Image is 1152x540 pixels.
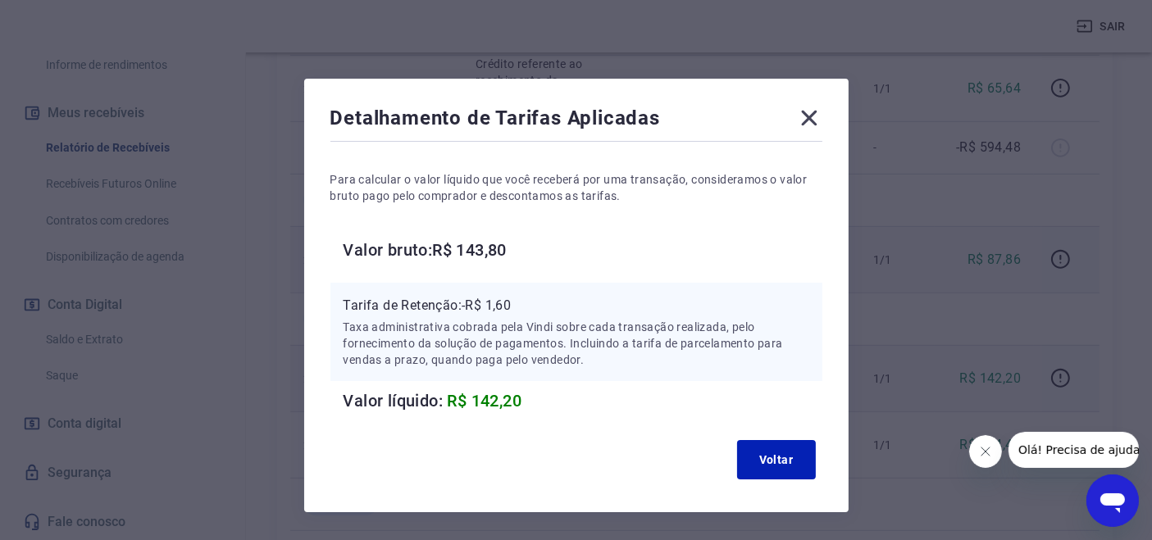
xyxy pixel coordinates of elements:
[344,319,809,368] p: Taxa administrativa cobrada pela Vindi sobre cada transação realizada, pelo fornecimento da soluç...
[330,105,822,138] div: Detalhamento de Tarifas Aplicadas
[330,171,822,204] p: Para calcular o valor líquido que você receberá por uma transação, consideramos o valor bruto pag...
[344,237,822,263] h6: Valor bruto: R$ 143,80
[737,440,816,479] button: Voltar
[1009,432,1139,468] iframe: Mensagem da empresa
[344,388,822,414] h6: Valor líquido:
[448,391,522,411] span: R$ 142,20
[969,435,1002,468] iframe: Fechar mensagem
[344,296,809,315] p: Tarifa de Retenção: -R$ 1,60
[1086,474,1139,527] iframe: Botão para abrir a janela de mensagens
[10,11,138,25] span: Olá! Precisa de ajuda?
